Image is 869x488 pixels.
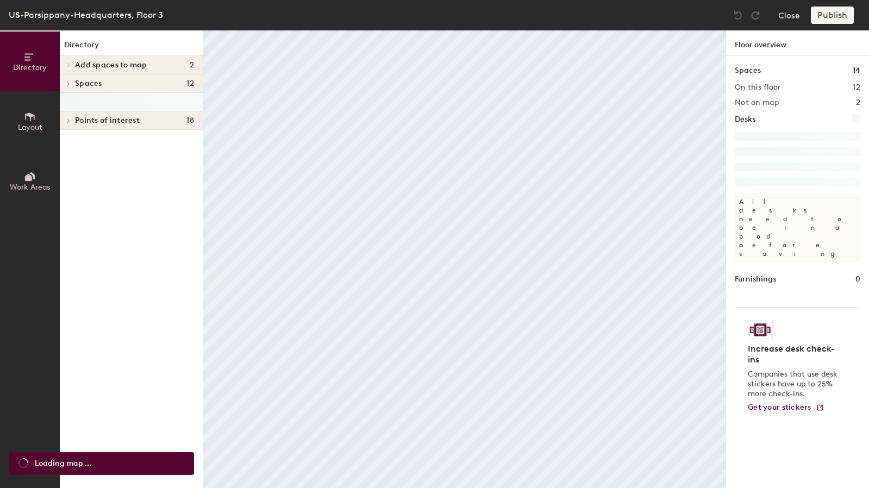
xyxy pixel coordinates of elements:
[733,10,743,21] img: Undo
[748,403,824,412] a: Get your stickers
[203,30,726,488] canvas: Map
[13,63,47,72] span: Directory
[735,98,779,107] h2: Not on map
[748,403,811,412] span: Get your stickers
[748,370,841,399] p: Companies that use desk stickers have up to 25% more check-ins.
[190,61,194,70] span: 2
[748,343,841,365] h4: Increase desk check-ins
[735,273,776,285] h1: Furnishings
[75,61,147,70] span: Add spaces to map
[748,321,773,339] img: Sticker logo
[75,116,140,125] span: Points of interest
[735,114,755,126] h1: Desks
[35,458,91,470] span: Loading map ...
[853,65,860,77] h1: 14
[735,65,761,77] h1: Spaces
[186,116,194,125] span: 18
[856,98,860,107] h2: 2
[75,79,102,88] span: Spaces
[186,79,194,88] span: 12
[60,39,203,56] h1: Directory
[10,183,50,192] span: Work Areas
[855,273,860,285] h1: 0
[853,83,860,92] h2: 12
[735,83,781,92] h2: On this floor
[778,7,800,24] button: Close
[750,10,761,21] img: Redo
[735,193,860,262] p: All desks need to be in a pod before saving
[18,123,42,132] span: Layout
[9,8,163,22] div: US-Parsippany-Headquarters, Floor 3
[726,30,869,56] h1: Floor overview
